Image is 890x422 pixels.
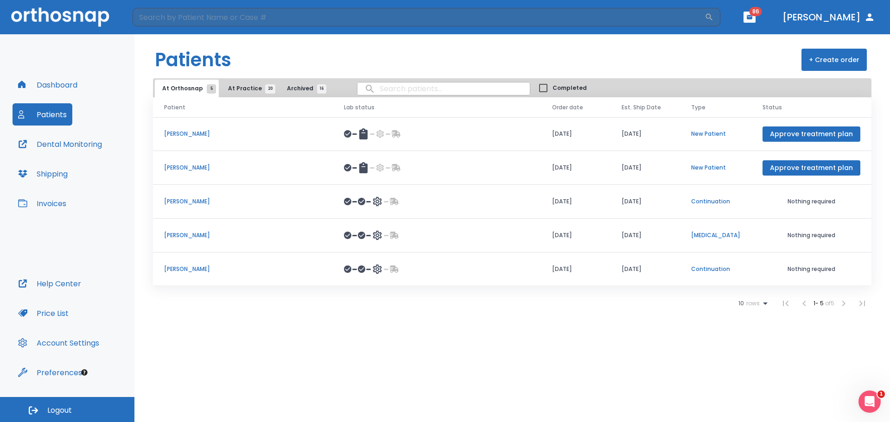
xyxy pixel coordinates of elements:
span: At Orthosnap [162,84,211,93]
button: Account Settings [13,332,105,354]
div: Tooltip anchor [80,368,89,377]
span: 5 [207,84,216,94]
h1: Patients [155,46,231,74]
td: [DATE] [610,219,680,252]
span: 16 [317,84,326,94]
p: Nothing required [763,197,860,206]
button: Dashboard [13,74,83,96]
p: New Patient [691,164,740,172]
button: Help Center [13,272,87,295]
span: Order date [552,103,583,112]
button: Dental Monitoring [13,133,108,155]
button: + Create order [801,49,867,71]
p: Continuation [691,197,740,206]
span: Completed [553,84,587,92]
td: [DATE] [610,117,680,151]
p: [PERSON_NAME] [164,130,322,138]
td: [DATE] [610,185,680,219]
span: Logout [47,405,72,416]
span: 1 - 5 [814,299,825,307]
button: Shipping [13,163,73,185]
p: [PERSON_NAME] [164,265,322,273]
button: Approve treatment plan [763,160,860,176]
button: Preferences [13,361,88,384]
span: 10 [738,300,744,307]
p: [PERSON_NAME] [164,164,322,172]
div: tabs [155,80,331,97]
span: 86 [750,7,762,16]
span: Patient [164,103,185,112]
input: Search by Patient Name or Case # [133,8,705,26]
p: Nothing required [763,231,860,239]
td: [DATE] [541,252,610,286]
td: [DATE] [610,151,680,185]
td: [DATE] [541,219,610,252]
td: [DATE] [541,151,610,185]
span: Type [691,103,706,112]
p: New Patient [691,130,740,138]
span: Status [763,103,782,112]
img: Orthosnap [11,7,109,26]
td: [DATE] [541,117,610,151]
span: Archived [287,84,322,93]
iframe: Intercom live chat [858,391,881,413]
span: of 5 [825,299,834,307]
span: rows [744,300,760,307]
button: Approve treatment plan [763,126,860,142]
p: Continuation [691,265,740,273]
p: [PERSON_NAME] [164,197,322,206]
span: 1 [877,391,885,398]
button: Invoices [13,192,72,214]
td: [DATE] [610,252,680,286]
span: Lab status [344,103,375,112]
span: Est. Ship Date [622,103,661,112]
button: Price List [13,302,74,324]
p: [PERSON_NAME] [164,231,322,239]
button: Patients [13,103,72,126]
td: [DATE] [541,185,610,219]
button: [PERSON_NAME] [779,9,879,25]
span: 20 [265,84,275,94]
span: At Practice [228,84,270,93]
input: search [357,80,530,98]
p: Nothing required [763,265,860,273]
p: [MEDICAL_DATA] [691,231,740,239]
